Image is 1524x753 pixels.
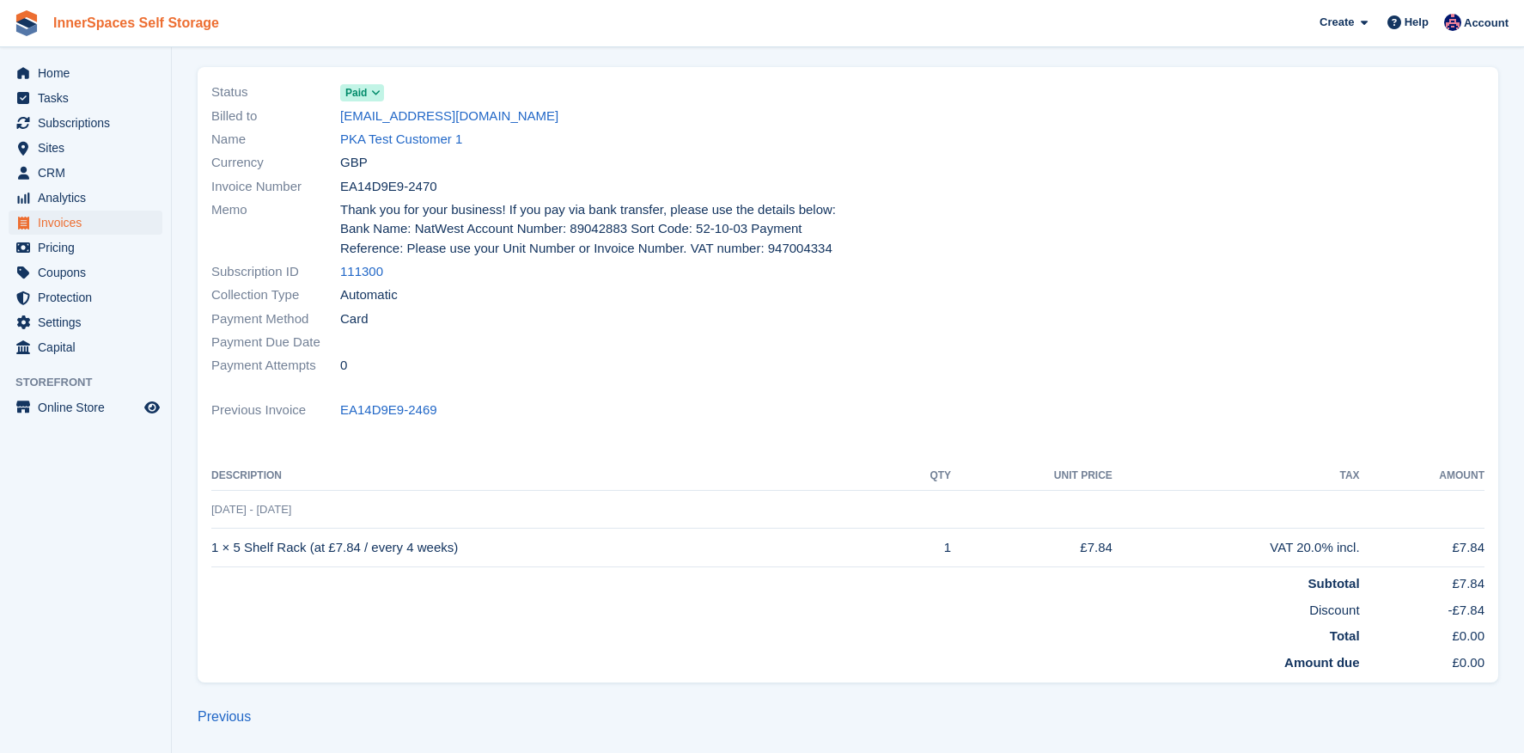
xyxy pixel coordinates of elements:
[46,9,226,37] a: InnerSpaces Self Storage
[340,285,398,305] span: Automatic
[9,86,162,110] a: menu
[9,310,162,334] a: menu
[211,462,893,490] th: Description
[893,462,951,490] th: QTY
[211,262,340,282] span: Subscription ID
[38,395,141,419] span: Online Store
[340,309,369,329] span: Card
[1284,655,1360,670] strong: Amount due
[1360,646,1484,673] td: £0.00
[38,335,141,359] span: Capital
[1113,462,1360,490] th: Tax
[15,374,171,391] span: Storefront
[1360,594,1484,621] td: -£7.84
[211,83,340,102] span: Status
[9,161,162,185] a: menu
[211,200,340,259] span: Memo
[9,285,162,309] a: menu
[340,200,838,259] span: Thank you for your business! If you pay via bank transfer, please use the details below: Bank Nam...
[1444,14,1461,31] img: Dominic Hampson
[211,309,340,329] span: Payment Method
[9,211,162,235] a: menu
[9,61,162,85] a: menu
[38,236,141,260] span: Pricing
[1360,567,1484,594] td: £7.84
[1320,14,1354,31] span: Create
[9,395,162,419] a: menu
[951,462,1113,490] th: Unit Price
[1360,620,1484,646] td: £0.00
[38,136,141,160] span: Sites
[340,130,462,150] a: PKA Test Customer 1
[211,107,340,126] span: Billed to
[142,397,162,418] a: Preview store
[951,529,1113,567] td: £7.84
[340,262,383,282] a: 111300
[38,61,141,85] span: Home
[1113,538,1360,558] div: VAT 20.0% incl.
[1360,462,1484,490] th: Amount
[9,136,162,160] a: menu
[211,503,291,516] span: [DATE] - [DATE]
[340,107,558,126] a: [EMAIL_ADDRESS][DOMAIN_NAME]
[340,83,384,102] a: Paid
[1360,529,1484,567] td: £7.84
[9,111,162,135] a: menu
[1405,14,1429,31] span: Help
[38,86,141,110] span: Tasks
[1464,15,1509,32] span: Account
[211,130,340,150] span: Name
[9,186,162,210] a: menu
[340,153,368,173] span: GBP
[38,161,141,185] span: CRM
[893,529,951,567] td: 1
[211,401,340,420] span: Previous Invoice
[9,335,162,359] a: menu
[1308,576,1360,591] strong: Subtotal
[1330,628,1360,643] strong: Total
[340,401,437,420] a: EA14D9E9-2469
[211,594,1360,621] td: Discount
[9,236,162,260] a: menu
[14,10,40,36] img: stora-icon-8386f47178a22dfd0bd8f6a31ec36ba5ce8667c1dd55bd0f319d3a0aa187defe.svg
[211,356,340,376] span: Payment Attempts
[38,285,141,309] span: Protection
[211,333,340,352] span: Payment Due Date
[38,186,141,210] span: Analytics
[38,310,141,334] span: Settings
[211,285,340,305] span: Collection Type
[38,211,141,235] span: Invoices
[211,529,893,567] td: 1 × 5 Shelf Rack (at £7.84 / every 4 weeks)
[211,177,340,197] span: Invoice Number
[38,111,141,135] span: Subscriptions
[38,260,141,285] span: Coupons
[345,85,367,101] span: Paid
[9,260,162,285] a: menu
[340,356,347,376] span: 0
[340,177,437,197] span: EA14D9E9-2470
[198,709,251,724] a: Previous
[211,153,340,173] span: Currency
